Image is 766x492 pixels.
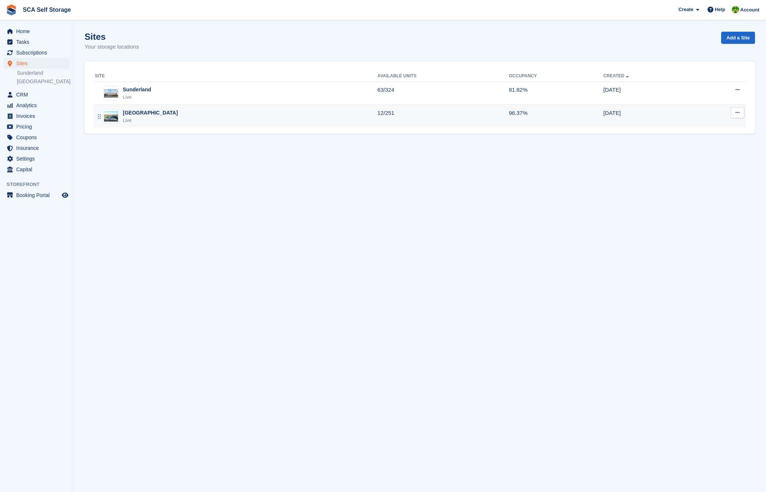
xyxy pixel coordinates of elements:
[721,32,755,44] a: Add a Site
[85,43,139,51] p: Your storage locations
[740,6,759,14] span: Account
[377,70,509,82] th: Available Units
[603,82,694,105] td: [DATE]
[16,48,60,58] span: Subscriptions
[16,89,60,100] span: CRM
[16,111,60,121] span: Invoices
[603,105,694,128] td: [DATE]
[85,32,139,42] h1: Sites
[16,143,60,153] span: Insurance
[16,132,60,143] span: Coupons
[4,111,70,121] a: menu
[4,143,70,153] a: menu
[123,117,178,124] div: Live
[4,37,70,47] a: menu
[4,132,70,143] a: menu
[4,164,70,175] a: menu
[732,6,739,13] img: Sam Chapman
[93,70,377,82] th: Site
[16,37,60,47] span: Tasks
[4,154,70,164] a: menu
[16,122,60,132] span: Pricing
[16,164,60,175] span: Capital
[715,6,725,13] span: Help
[4,26,70,36] a: menu
[104,111,118,122] img: Image of Sheffield site
[6,4,17,15] img: stora-icon-8386f47178a22dfd0bd8f6a31ec36ba5ce8667c1dd55bd0f319d3a0aa187defe.svg
[509,82,603,105] td: 81.82%
[509,105,603,128] td: 96.37%
[123,109,178,117] div: [GEOGRAPHIC_DATA]
[4,48,70,58] a: menu
[4,89,70,100] a: menu
[16,154,60,164] span: Settings
[17,70,70,77] a: Sunderland
[61,191,70,200] a: Preview store
[17,78,70,85] a: [GEOGRAPHIC_DATA]
[104,89,118,98] img: Image of Sunderland site
[16,100,60,110] span: Analytics
[377,82,509,105] td: 63/324
[4,190,70,200] a: menu
[16,26,60,36] span: Home
[20,4,74,16] a: SCA Self Storage
[123,86,151,94] div: Sunderland
[16,190,60,200] span: Booking Portal
[4,100,70,110] a: menu
[603,73,630,78] a: Created
[4,58,70,68] a: menu
[7,181,73,188] span: Storefront
[123,94,151,101] div: Live
[4,122,70,132] a: menu
[509,70,603,82] th: Occupancy
[678,6,693,13] span: Create
[16,58,60,68] span: Sites
[377,105,509,128] td: 12/251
